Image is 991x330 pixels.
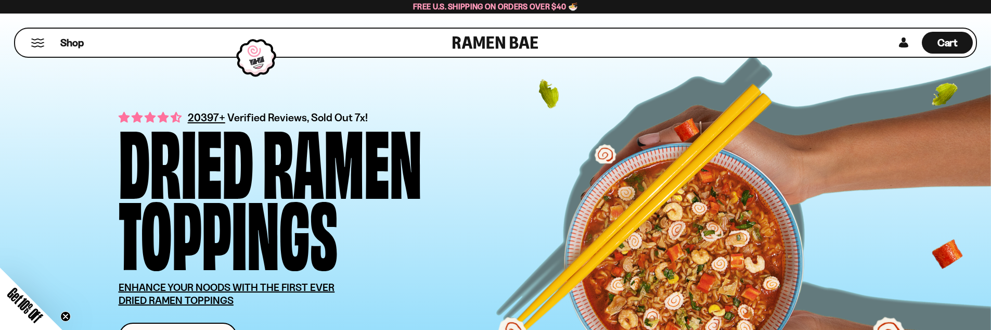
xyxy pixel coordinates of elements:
[60,311,71,322] button: Close teaser
[937,36,958,49] span: Cart
[5,285,45,325] span: Get 10% Off
[922,29,973,57] div: Cart
[119,194,338,265] div: Toppings
[60,36,84,50] span: Shop
[119,123,253,194] div: Dried
[119,281,335,307] u: ENHANCE YOUR NOODS WITH THE FIRST EVER DRIED RAMEN TOPPINGS
[31,39,45,47] button: Mobile Menu Trigger
[413,2,578,11] span: Free U.S. Shipping on Orders over $40 🍜
[60,32,84,54] a: Shop
[263,123,422,194] div: Ramen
